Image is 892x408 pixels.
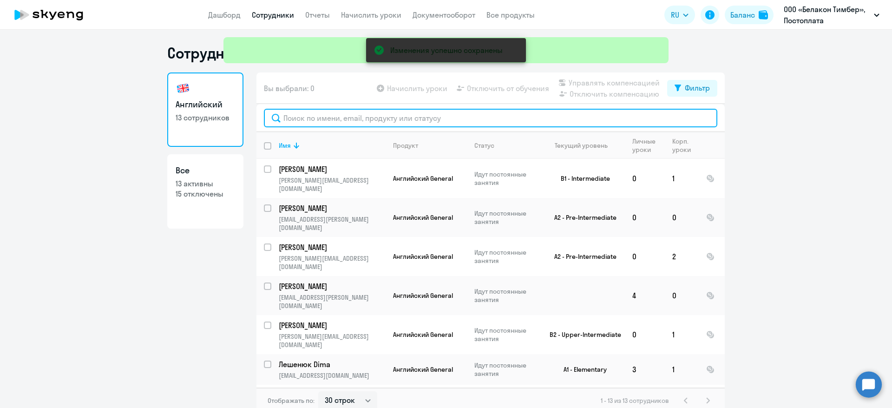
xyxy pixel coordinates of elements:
a: [PERSON_NAME] [279,242,385,252]
p: [EMAIL_ADDRESS][DOMAIN_NAME] [279,371,385,380]
div: Личные уроки [632,137,658,154]
button: RU [664,6,695,24]
td: 1 [665,159,699,198]
p: [PERSON_NAME][EMAIL_ADDRESS][DOMAIN_NAME] [279,332,385,349]
p: 13 активны [176,178,235,189]
td: 0 [665,276,699,315]
td: A2 - Pre-Intermediate [538,237,625,276]
span: 1 - 13 из 13 сотрудников [601,396,669,405]
p: Идут постоянные занятия [474,287,538,304]
p: [PERSON_NAME] [279,242,384,252]
div: Корп. уроки [672,137,698,154]
td: 1 [665,354,699,385]
span: Английский General [393,291,453,300]
p: Идут постоянные занятия [474,209,538,226]
p: [EMAIL_ADDRESS][PERSON_NAME][DOMAIN_NAME] [279,293,385,310]
h3: Английский [176,99,235,111]
p: [EMAIL_ADDRESS][PERSON_NAME][DOMAIN_NAME] [279,215,385,232]
p: [PERSON_NAME] [279,203,384,213]
a: [PERSON_NAME] [279,203,385,213]
td: 0 [625,315,665,354]
div: Изменения успешно сохранены [390,45,503,56]
p: [PERSON_NAME] [279,281,384,291]
span: Английский General [393,330,453,339]
a: Все13 активны15 отключены [167,154,243,229]
td: 0 [625,198,665,237]
p: [PERSON_NAME][EMAIL_ADDRESS][DOMAIN_NAME] [279,254,385,271]
td: 3 [625,354,665,385]
td: 0 [625,159,665,198]
h3: Все [176,165,235,177]
td: 0 [625,237,665,276]
a: [PERSON_NAME] [279,320,385,330]
a: Дашборд [208,10,241,20]
div: Текущий уровень [546,141,624,150]
td: 2 [665,237,699,276]
button: ООО «Белакон Тимбер», Постоплата [779,4,884,26]
button: Фильтр [667,80,717,97]
a: [PERSON_NAME] [279,281,385,291]
p: 15 отключены [176,189,235,199]
p: Идут постоянные занятия [474,326,538,343]
div: Личные уроки [632,137,664,154]
span: Английский General [393,365,453,374]
p: Идут постоянные занятия [474,248,538,265]
span: RU [671,9,679,20]
td: A1 - Elementary [538,354,625,385]
a: Лешенюк Dima [279,359,385,369]
span: Английский General [393,174,453,183]
td: A2 - Pre-Intermediate [538,198,625,237]
p: Лешенюк Dima [279,359,384,369]
p: Идут постоянные занятия [474,170,538,187]
p: [PERSON_NAME] [279,320,384,330]
button: Балансbalance [725,6,774,24]
div: Фильтр [685,82,710,93]
div: Продукт [393,141,418,150]
td: B1 - Intermediate [538,159,625,198]
p: [PERSON_NAME] [279,164,384,174]
td: 1 [665,315,699,354]
h1: Сотрудники [167,44,250,62]
span: Английский General [393,213,453,222]
span: Английский General [393,252,453,261]
a: Английский13 сотрудников [167,72,243,147]
a: [PERSON_NAME] [279,164,385,174]
td: 4 [625,276,665,315]
p: ООО «Белакон Тимбер», Постоплата [784,4,870,26]
span: Вы выбрали: 0 [264,83,315,94]
div: Текущий уровень [555,141,608,150]
div: Имя [279,141,291,150]
div: Статус [474,141,538,150]
td: B2 - Upper-Intermediate [538,315,625,354]
input: Поиск по имени, email, продукту или статусу [264,109,717,127]
p: [PERSON_NAME][EMAIL_ADDRESS][DOMAIN_NAME] [279,176,385,193]
span: Отображать по: [268,396,315,405]
div: Корп. уроки [672,137,692,154]
td: 0 [665,198,699,237]
div: Статус [474,141,494,150]
img: english [176,81,190,96]
p: Идут постоянные занятия [474,361,538,378]
img: balance [759,10,768,20]
div: Имя [279,141,385,150]
p: 13 сотрудников [176,112,235,123]
div: Баланс [730,9,755,20]
div: Продукт [393,141,466,150]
